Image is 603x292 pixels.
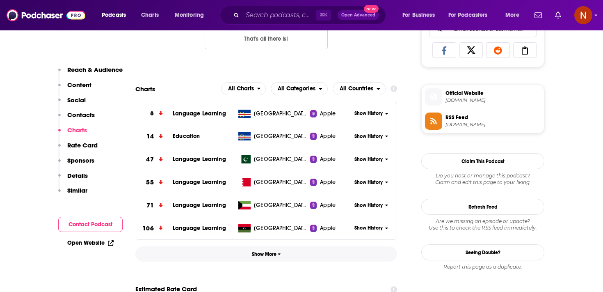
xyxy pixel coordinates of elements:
[58,217,123,232] button: Contact Podcast
[352,133,391,140] button: Show History
[221,82,266,95] h2: Platforms
[364,5,379,13] span: New
[397,9,445,22] button: open menu
[310,132,352,140] a: Apple
[320,155,336,163] span: Apple
[421,199,544,215] button: Refresh Feed
[459,42,483,58] a: Share on X/Twitter
[67,172,88,179] p: Details
[574,6,592,24] img: User Profile
[425,113,541,130] a: RSS Feed[DOMAIN_NAME]
[235,132,310,140] a: [GEOGRAPHIC_DATA]
[421,172,544,179] span: Do you host or manage this podcast?
[445,97,541,103] span: podcasters.spotify.com
[316,10,331,21] span: ⌘ K
[173,156,226,163] span: Language Learning
[354,179,383,186] span: Show History
[402,9,435,21] span: For Business
[67,126,87,134] p: Charts
[340,86,373,92] span: All Countries
[242,9,316,22] input: Search podcasts, credits, & more...
[135,194,173,217] a: 71
[320,224,336,232] span: Apple
[135,102,173,125] a: 8
[146,178,153,187] h3: 55
[146,155,153,164] h3: 47
[354,110,383,117] span: Show History
[310,110,352,118] a: Apple
[135,85,155,93] h2: Charts
[58,156,94,172] button: Sponsors
[146,201,153,210] h3: 71
[341,13,375,17] span: Open Advanced
[235,224,310,232] a: [GEOGRAPHIC_DATA]
[58,111,95,126] button: Contacts
[221,82,266,95] button: open menu
[271,82,328,95] h2: Categories
[58,172,88,187] button: Details
[146,132,153,141] h3: 14
[67,66,123,74] p: Reach & Audience
[352,179,391,186] button: Show History
[135,217,173,240] a: 106
[505,9,519,21] span: More
[150,109,154,118] h3: 8
[421,218,544,231] div: Are we missing an episode or update? Use this to check the RSS feed immediately.
[252,251,281,257] span: Show More
[254,201,307,209] span: Kuwait
[142,224,153,233] h3: 106
[421,172,544,186] div: Claim and edit this page to your liking.
[352,156,391,163] button: Show History
[67,239,114,246] a: Open Website
[333,82,386,95] h2: Countries
[421,153,544,169] button: Claim This Podcast
[254,155,307,163] span: Pakistan
[352,202,391,209] button: Show History
[354,202,383,209] span: Show History
[67,111,95,119] p: Contacts
[354,225,383,232] span: Show History
[173,133,200,140] a: Education
[531,8,545,22] a: Show notifications dropdown
[354,156,383,163] span: Show History
[173,202,226,209] a: Language Learning
[320,201,336,209] span: Apple
[271,82,328,95] button: open menu
[320,110,336,118] span: Apple
[228,86,254,92] span: All Charts
[254,224,307,232] span: Libya
[352,225,391,232] button: Show History
[173,225,226,232] span: Language Learning
[135,246,397,262] button: Show More
[96,9,137,22] button: open menu
[173,179,226,186] a: Language Learning
[574,6,592,24] span: Logged in as AdelNBM
[7,7,85,23] img: Podchaser - Follow, Share and Rate Podcasts
[136,9,164,22] a: Charts
[228,6,394,25] div: Search podcasts, credits, & more...
[235,155,310,163] a: [GEOGRAPHIC_DATA]
[443,9,500,22] button: open menu
[173,110,226,117] span: Language Learning
[421,264,544,270] div: Report this page as a duplicate.
[58,66,123,81] button: Reach & Audience
[58,81,91,96] button: Content
[338,10,379,20] button: Open AdvancedNew
[574,6,592,24] button: Show profile menu
[67,186,87,194] p: Similar
[421,244,544,260] a: Seeing Double?
[486,42,510,58] a: Share on Reddit
[432,42,456,58] a: Share on Facebook
[169,9,215,22] button: open menu
[320,178,336,186] span: Apple
[278,86,315,92] span: All Categories
[352,110,391,117] button: Show History
[445,90,541,97] span: Official Website
[354,133,383,140] span: Show History
[58,141,98,156] button: Rate Card
[333,82,386,95] button: open menu
[425,88,541,106] a: Official Website[DOMAIN_NAME]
